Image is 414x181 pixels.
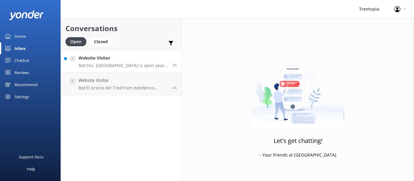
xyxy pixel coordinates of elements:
[78,63,168,68] p: Bot: Yes, [GEOGRAPHIC_DATA] is open year-round, including Sundays and major holidays! 🌟
[65,37,86,46] div: Open
[15,30,26,42] div: Home
[78,85,168,91] p: Bot: El precio del TreeTram (teleférico panorámico) para nacionales es de $41.81 USD por persona....
[9,10,44,20] img: yonder-white-logo.png
[260,152,336,158] p: - Your friends at [GEOGRAPHIC_DATA]
[78,55,168,61] h4: Website Visitor
[15,42,26,54] div: Inbox
[89,38,115,45] a: Closed
[15,54,29,66] div: Chatbot
[89,37,112,46] div: Closed
[15,66,29,79] div: Reviews
[61,73,182,95] a: Website VisitorBot:El precio del TreeTram (teleférico panorámico) para nacionales es de $41.81 US...
[78,77,168,84] h4: Website Visitor
[251,53,345,128] img: artwork of a man stealing a conversation from at giant smartphone
[27,163,35,175] div: Help
[19,151,43,163] div: Support Docs
[274,136,322,146] h3: Let's get chatting!
[15,91,29,103] div: Settings
[15,79,38,91] div: Recommend
[172,63,177,68] span: Oct 07 2025 03:15pm (UTC -06:00) America/Mexico_City
[61,50,182,73] a: Website VisitorBot:Yes, [GEOGRAPHIC_DATA] is open year-round, including Sundays and major holiday...
[65,23,177,34] h2: Conversations
[172,85,177,90] span: Oct 07 2025 02:40pm (UTC -06:00) America/Mexico_City
[65,38,89,45] a: Open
